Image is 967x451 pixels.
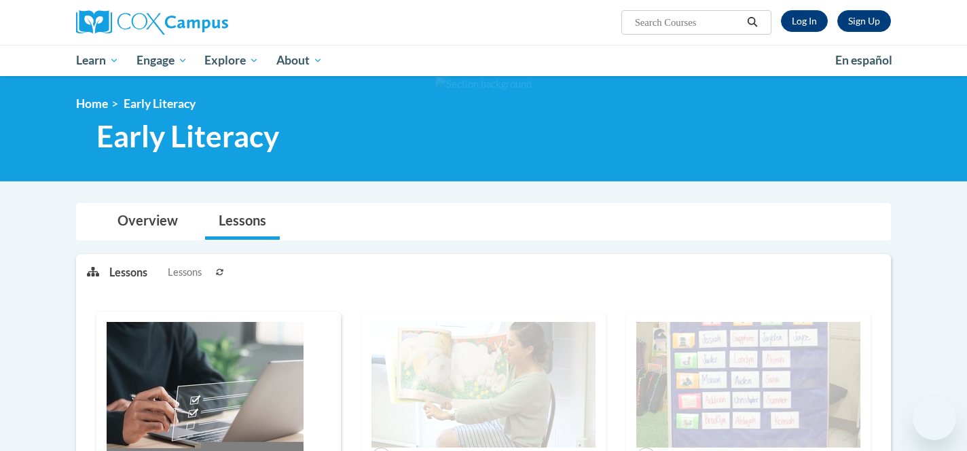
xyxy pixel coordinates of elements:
[124,96,196,111] span: Early Literacy
[371,322,596,448] img: Course Image
[76,96,108,111] a: Home
[67,45,128,76] a: Learn
[76,10,334,35] a: Cox Campus
[276,52,323,69] span: About
[826,46,901,75] a: En español
[781,10,828,32] a: Log In
[742,14,763,31] button: Search
[268,45,331,76] a: About
[136,52,187,69] span: Engage
[168,265,202,280] span: Lessons
[837,10,891,32] a: Register
[76,52,119,69] span: Learn
[104,204,191,240] a: Overview
[435,77,532,92] img: Section background
[109,265,147,280] p: Lessons
[128,45,196,76] a: Engage
[204,52,259,69] span: Explore
[196,45,268,76] a: Explore
[56,45,911,76] div: Main menu
[96,118,279,154] span: Early Literacy
[634,14,742,31] input: Search Courses
[636,322,860,448] img: Course Image
[76,10,228,35] img: Cox Campus
[835,53,892,67] span: En español
[205,204,280,240] a: Lessons
[913,397,956,440] iframe: Button to launch messaging window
